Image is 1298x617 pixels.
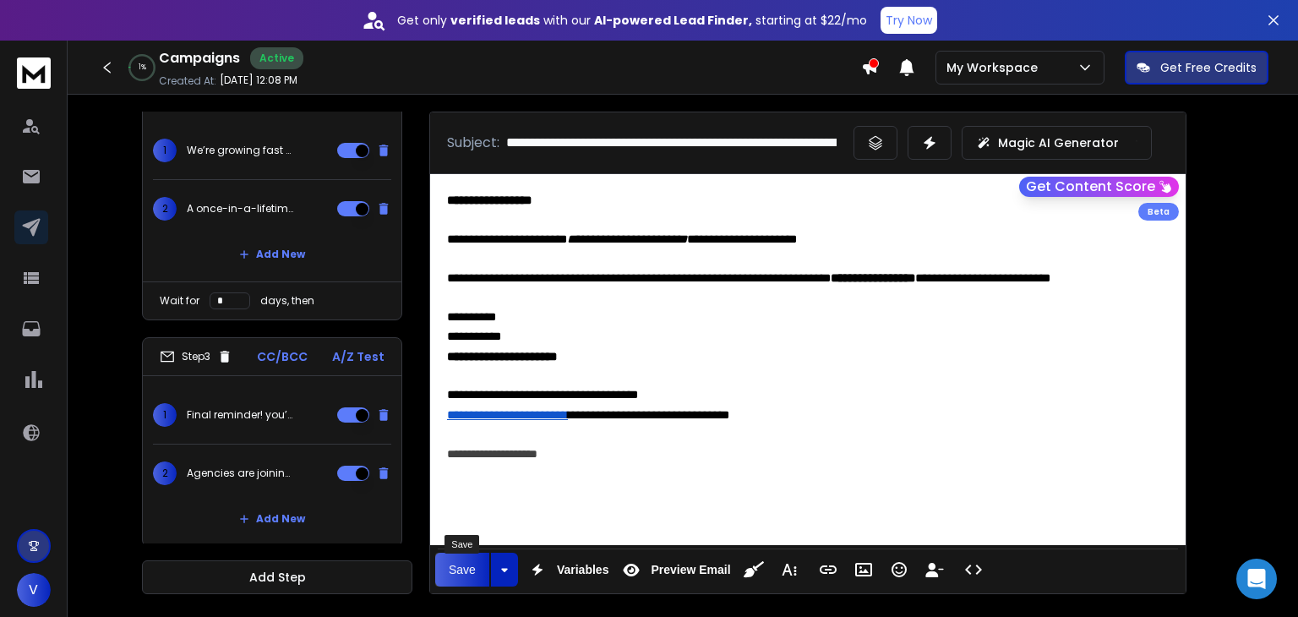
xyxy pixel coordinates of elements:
span: 1 [153,403,177,427]
span: 1 [153,139,177,162]
button: Get Free Credits [1125,51,1268,85]
strong: verified leads [450,12,540,29]
h1: Campaigns [159,48,240,68]
p: Wait for [160,294,199,308]
button: Code View [957,553,990,587]
p: A/Z Test [332,348,384,365]
p: A once-in-a-lifetime opportunity for your agency [187,202,295,216]
button: Insert Unsubscribe Link [919,553,951,587]
div: Save [444,535,479,554]
button: V [17,573,51,607]
p: We’re growing fast and we want partners like you [187,144,295,157]
strong: AI-powered Lead Finder, [594,12,752,29]
div: Active [250,47,303,69]
span: 2 [153,461,177,485]
span: 2 [153,197,177,221]
p: Try Now [886,12,932,29]
p: days, then [260,294,314,308]
span: Preview Email [647,563,734,577]
button: Insert Image (Ctrl+P) [848,553,880,587]
button: Add New [226,238,319,271]
button: Clean HTML [738,553,770,587]
button: More Text [773,553,805,587]
button: Add New [226,502,319,536]
p: Agencies are joining fast! Don’t miss the wave [187,467,295,480]
button: Magic AI Generator [962,126,1152,160]
li: Step2CC/BCCA/Z Test1We’re growing fast and we want partners like you2A once-in-a-lifetime opportu... [142,73,402,320]
p: [DATE] 12:08 PM [220,74,297,87]
p: 1 % [139,63,146,73]
div: Beta [1138,203,1179,221]
p: Get only with our starting at $22/mo [397,12,867,29]
p: My Workspace [946,59,1044,76]
p: Final reminder! you’ve been selected [187,408,295,422]
button: Save [435,553,489,587]
li: Step3CC/BCCA/Z Test1Final reminder! you’ve been selected2Agencies are joining fast! Don’t miss th... [142,337,402,547]
button: Preview Email [615,553,734,587]
div: Open Intercom Messenger [1236,559,1277,599]
button: Try Now [881,7,937,34]
button: Emoticons [883,553,915,587]
p: Magic AI Generator [998,134,1119,151]
p: CC/BCC [257,348,308,365]
button: Get Content Score [1019,177,1179,197]
button: Add Step [142,560,412,594]
button: Insert Link (Ctrl+K) [812,553,844,587]
span: Variables [554,563,613,577]
button: Variables [521,553,613,587]
img: logo [17,57,51,89]
p: Created At: [159,74,216,88]
p: Get Free Credits [1160,59,1257,76]
p: Subject: [447,133,499,153]
div: Step 3 [160,349,232,364]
